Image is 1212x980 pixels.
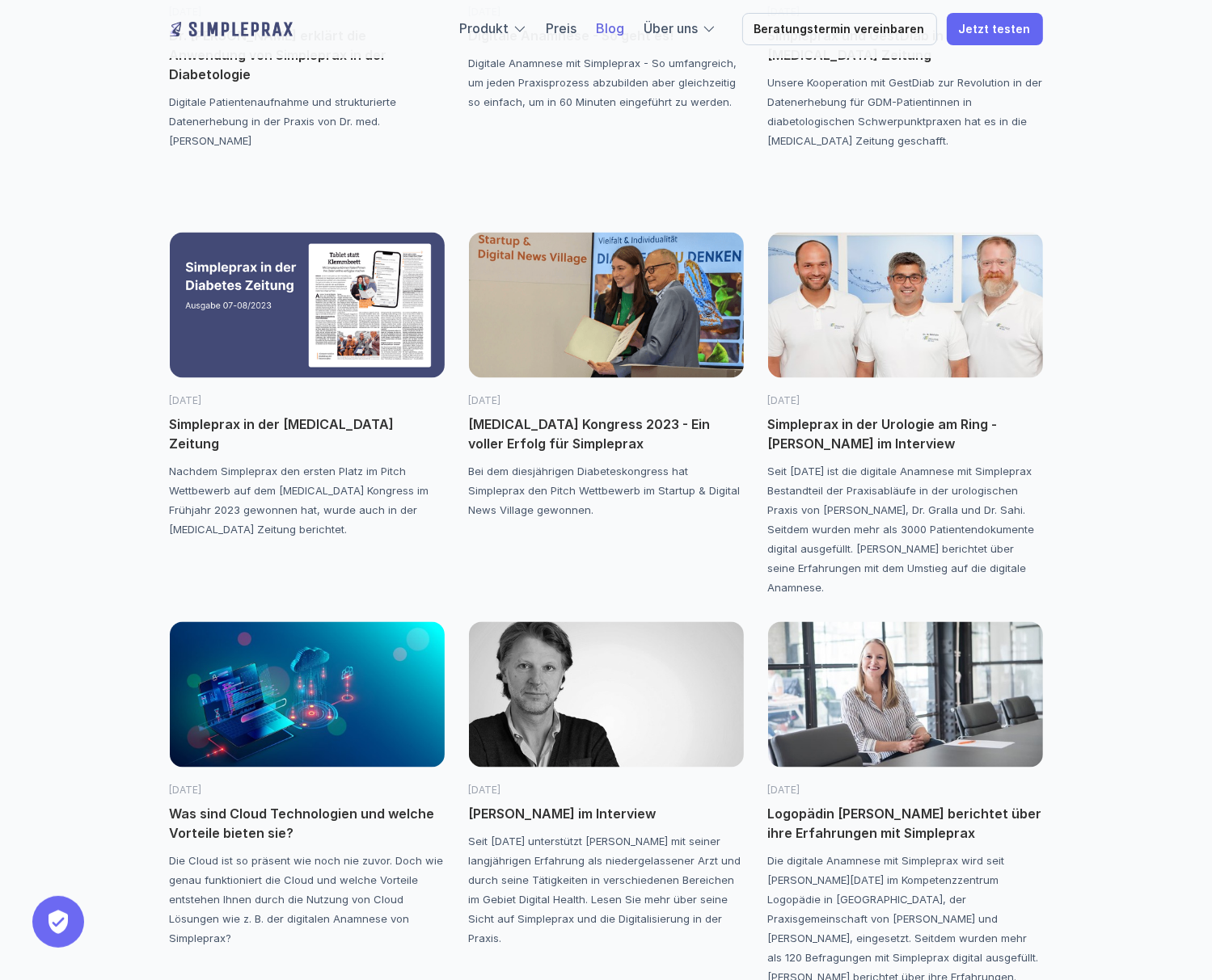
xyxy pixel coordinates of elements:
[170,233,445,378] img: Simpleprax in der Diabetes Zeitung
[170,784,445,798] p: [DATE]
[170,622,445,768] img: Cloud Computing
[170,805,445,843] p: Was sind Cloud Technologien und welche Vorteile bieten sie?
[547,20,577,36] a: Preis
[170,852,445,948] p: Die Cloud ist so präsent wie noch nie zuvor. Doch wie genau funktioniert die Cloud und welche Vor...
[768,233,1043,378] img: Portrait Ärzteteam Urologie am Ring
[768,805,1043,843] p: Logopädin [PERSON_NAME] berichtet über ihre Erfahrungen mit Simpleprax
[597,20,625,36] a: Blog
[469,233,744,520] a: Simpleprax auf dem Diabetes-Kongress[DATE][MEDICAL_DATA] Kongress 2023 - Ein voller Erfolg für Si...
[469,805,744,824] p: [PERSON_NAME] im Interview
[754,23,925,36] p: Beratungstermin vereinbaren
[469,233,744,378] img: Simpleprax auf dem Diabetes-Kongress
[768,233,1043,598] a: Portrait Ärzteteam Urologie am Ring[DATE]Simpleprax in der Urologie am Ring - [PERSON_NAME] im In...
[460,20,509,36] a: Produkt
[768,73,1043,150] p: Unsere Kooperation mit GestDiab zur Revolution in der Datenerhebung für GDM-Patientinnen in diabe...
[469,784,744,798] p: [DATE]
[469,53,744,111] p: Digitale Anamnese mit Simpleprax - So umfangreich, um jeden Praxisprozess abzubilden aber gleichz...
[170,92,445,150] p: Digitale Patientenaufnahme und strukturierte Datenerhebung in der Praxis von Dr. med. [PERSON_NAME]
[768,394,1043,409] p: [DATE]
[469,832,744,948] p: Seit [DATE] unterstützt [PERSON_NAME] mit seiner langjährigen Erfahrung als niedergelassener Arzt...
[469,462,744,520] p: Bei dem diesjährigen Diabeteskongress hat Simpleprax den Pitch Wettbewerb im Startup & Digital Ne...
[768,415,1043,454] p: Simpleprax in der Urologie am Ring - [PERSON_NAME] im Interview
[768,462,1043,598] p: Seit [DATE] ist die digitale Anamnese mit Simpleprax Bestandteil der Praxisabläufe in der urologi...
[768,622,1043,768] img: Portrait Eva Kösters
[469,622,744,948] a: Portrait Christoph Pies[DATE][PERSON_NAME] im InterviewSeit [DATE] unterstützt [PERSON_NAME] mit ...
[170,233,445,540] a: Simpleprax in der Diabetes Zeitung[DATE]Simpleprax in der [MEDICAL_DATA] ZeitungNachdem Simplepra...
[644,20,699,36] a: Über uns
[742,13,937,45] a: Beratungstermin vereinbaren
[469,622,744,768] img: Portrait Christoph Pies
[947,13,1043,45] a: Jetzt testen
[170,394,445,409] p: [DATE]
[170,462,445,540] p: Nachdem Simpleprax den ersten Platz im Pitch Wettbewerb auf dem [MEDICAL_DATA] Kongress im Frühja...
[768,784,1043,798] p: [DATE]
[469,394,744,409] p: [DATE]
[469,415,744,454] p: [MEDICAL_DATA] Kongress 2023 - Ein voller Erfolg für Simpleprax
[959,23,1031,36] p: Jetzt testen
[170,415,445,454] p: Simpleprax in der [MEDICAL_DATA] Zeitung
[170,622,445,948] a: Cloud Computing[DATE]Was sind Cloud Technologien und welche Vorteile bieten sie?Die Cloud ist so ...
